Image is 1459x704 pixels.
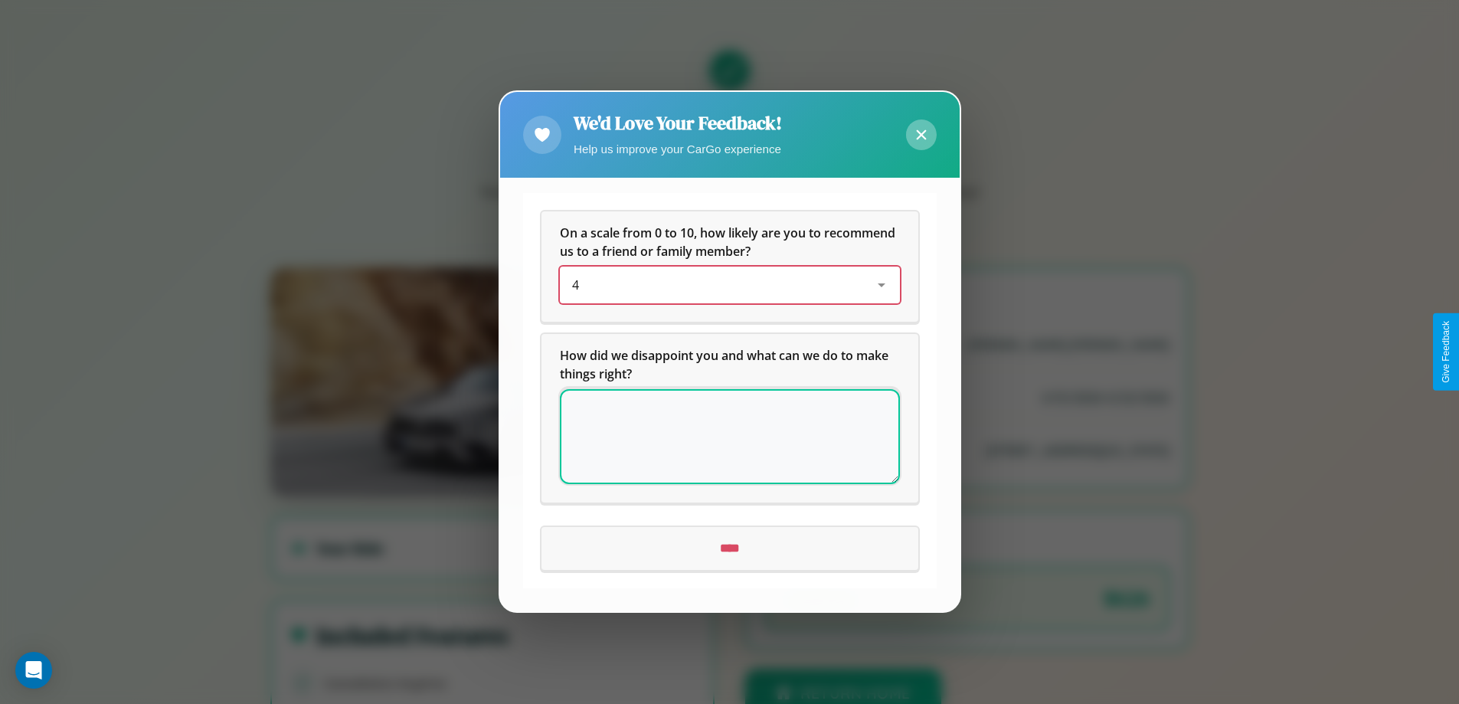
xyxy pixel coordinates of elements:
[572,277,579,294] span: 4
[541,212,918,323] div: On a scale from 0 to 10, how likely are you to recommend us to a friend or family member?
[574,139,782,159] p: Help us improve your CarGo experience
[560,348,891,383] span: How did we disappoint you and what can we do to make things right?
[1441,321,1451,383] div: Give Feedback
[560,225,898,260] span: On a scale from 0 to 10, how likely are you to recommend us to a friend or family member?
[560,267,900,304] div: On a scale from 0 to 10, how likely are you to recommend us to a friend or family member?
[574,110,782,136] h2: We'd Love Your Feedback!
[15,652,52,689] div: Open Intercom Messenger
[560,224,900,261] h5: On a scale from 0 to 10, how likely are you to recommend us to a friend or family member?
